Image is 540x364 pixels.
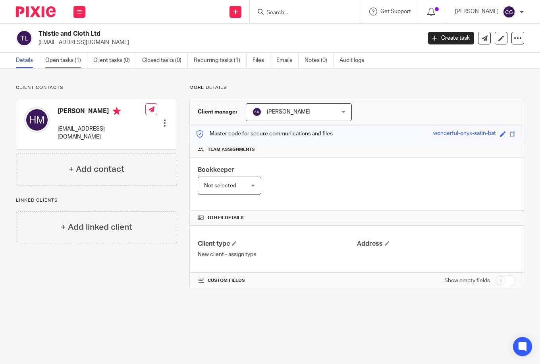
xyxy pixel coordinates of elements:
label: Show empty fields [444,277,490,285]
a: Open tasks (1) [45,53,87,68]
p: [EMAIL_ADDRESS][DOMAIN_NAME] [58,125,145,141]
h4: + Add contact [69,163,124,175]
a: Notes (0) [305,53,334,68]
h4: CUSTOM FIELDS [198,277,357,284]
span: [PERSON_NAME] [267,109,310,115]
span: Get Support [380,9,411,14]
img: svg%3E [16,30,33,46]
p: New client - assign type [198,250,357,258]
span: Bookkeeper [198,167,234,173]
h4: + Add linked client [61,221,132,233]
p: [EMAIL_ADDRESS][DOMAIN_NAME] [39,39,416,46]
span: Team assignments [208,146,255,153]
a: Files [253,53,270,68]
a: Details [16,53,39,68]
a: Closed tasks (0) [142,53,188,68]
a: Create task [428,32,474,44]
i: Primary [113,107,121,115]
h4: [PERSON_NAME] [58,107,145,117]
a: Emails [276,53,299,68]
img: svg%3E [252,107,262,117]
p: More details [189,85,524,91]
h3: Client manager [198,108,238,116]
div: wonderful-onyx-satin-bat [433,129,496,139]
span: Not selected [204,183,236,189]
p: Linked clients [16,197,177,204]
img: svg%3E [503,6,515,18]
img: svg%3E [24,107,50,133]
img: Pixie [16,6,56,17]
p: Client contacts [16,85,177,91]
a: Audit logs [339,53,370,68]
p: Master code for secure communications and files [196,130,333,138]
a: Client tasks (0) [93,53,136,68]
p: [PERSON_NAME] [455,8,499,15]
h4: Address [357,240,516,248]
input: Search [266,10,337,17]
a: Recurring tasks (1) [194,53,247,68]
span: Other details [208,215,244,221]
h2: Thistle and Cloth Ltd [39,30,341,38]
h4: Client type [198,240,357,248]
